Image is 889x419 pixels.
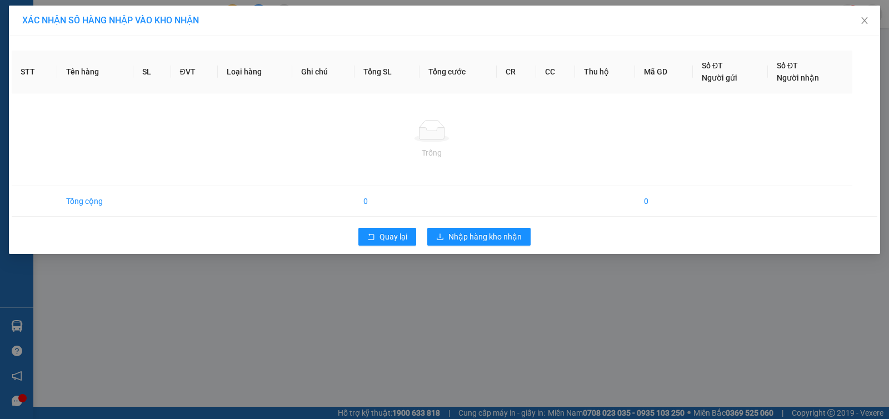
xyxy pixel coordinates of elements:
[575,51,635,93] th: Thu hộ
[358,228,416,246] button: rollbackQuay lại
[292,51,354,93] th: Ghi chú
[436,233,444,242] span: download
[57,186,134,217] td: Tổng cộng
[448,231,522,243] span: Nhập hàng kho nhận
[21,147,843,159] div: Trống
[22,15,199,26] span: XÁC NHẬN SỐ HÀNG NHẬP VÀO KHO NHẬN
[849,6,880,37] button: Close
[777,73,819,82] span: Người nhận
[419,51,497,93] th: Tổng cước
[133,51,171,93] th: SL
[354,186,419,217] td: 0
[635,51,693,93] th: Mã GD
[12,51,57,93] th: STT
[860,16,869,25] span: close
[57,51,134,93] th: Tên hàng
[702,61,723,70] span: Số ĐT
[354,51,419,93] th: Tổng SL
[635,186,693,217] td: 0
[218,51,292,93] th: Loại hàng
[497,51,536,93] th: CR
[171,51,218,93] th: ĐVT
[379,231,407,243] span: Quay lại
[427,228,531,246] button: downloadNhập hàng kho nhận
[702,73,737,82] span: Người gửi
[367,233,375,242] span: rollback
[777,61,798,70] span: Số ĐT
[536,51,575,93] th: CC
